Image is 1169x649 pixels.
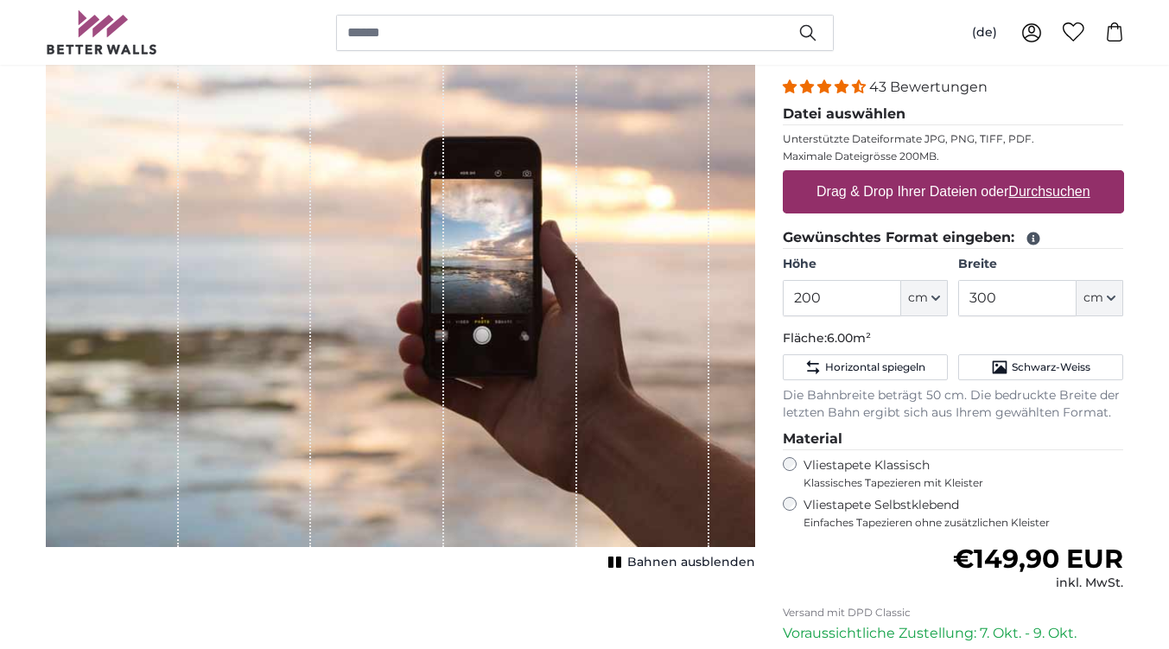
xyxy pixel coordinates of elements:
[1083,290,1103,307] span: cm
[804,497,1124,530] label: Vliestapete Selbstklebend
[783,132,1124,146] p: Unterstützte Dateiformate JPG, PNG, TIFF, PDF.
[783,256,948,273] label: Höhe
[783,606,1124,620] p: Versand mit DPD Classic
[953,543,1123,575] span: €149,90 EUR
[869,79,988,95] span: 43 Bewertungen
[783,227,1124,249] legend: Gewünschtes Format eingeben:
[603,550,755,575] button: Bahnen ausblenden
[958,354,1123,380] button: Schwarz-Weiss
[783,150,1124,163] p: Maximale Dateigrösse 200MB.
[783,429,1124,450] legend: Material
[783,79,869,95] span: 4.40 stars
[825,360,925,374] span: Horizontal spiegeln
[1008,184,1090,199] u: Durchsuchen
[804,457,1109,490] label: Vliestapete Klassisch
[953,575,1123,592] div: inkl. MwSt.
[1077,280,1123,316] button: cm
[827,330,871,346] span: 6.00m²
[46,10,158,54] img: Betterwalls
[627,554,755,571] span: Bahnen ausblenden
[46,15,755,575] div: 1 of 1
[783,354,948,380] button: Horizontal spiegeln
[783,104,1124,125] legend: Datei auswählen
[958,256,1123,273] label: Breite
[958,17,1011,48] button: (de)
[810,175,1097,209] label: Drag & Drop Ihrer Dateien oder
[804,516,1124,530] span: Einfaches Tapezieren ohne zusätzlichen Kleister
[783,387,1124,422] p: Die Bahnbreite beträgt 50 cm. Die bedruckte Breite der letzten Bahn ergibt sich aus Ihrem gewählt...
[1012,360,1090,374] span: Schwarz-Weiss
[804,476,1109,490] span: Klassisches Tapezieren mit Kleister
[908,290,928,307] span: cm
[783,330,1124,347] p: Fläche:
[901,280,948,316] button: cm
[783,623,1124,644] p: Voraussichtliche Zustellung: 7. Okt. - 9. Okt.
